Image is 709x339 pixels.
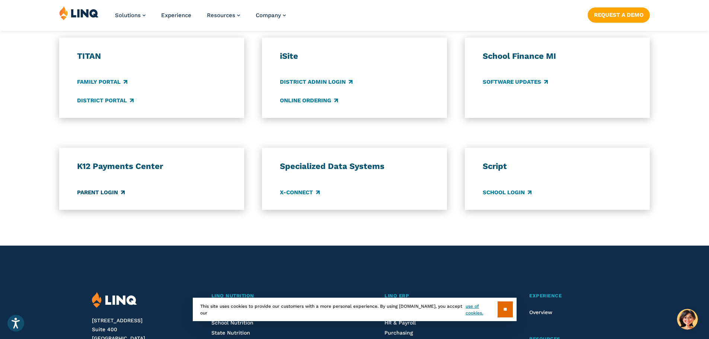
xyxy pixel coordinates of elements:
a: District Admin Login [280,78,352,86]
button: Hello, have a question? Let’s chat. [677,309,698,330]
a: Resources [207,12,240,19]
a: District Portal [77,96,134,105]
a: LINQ ERP [384,292,490,300]
a: Online Ordering [280,96,338,105]
a: LINQ Nutrition [211,292,346,300]
h3: K12 Payments Center [77,161,227,172]
h3: TITAN [77,51,227,61]
a: Software Updates [483,78,548,86]
span: LINQ ERP [384,293,409,298]
a: Experience [529,292,617,300]
span: Experience [529,293,562,298]
a: use of cookies. [466,303,497,316]
a: State Nutrition [211,330,250,336]
span: Solutions [115,12,141,19]
a: Company [256,12,286,19]
h3: School Finance MI [483,51,632,61]
img: LINQ | K‑12 Software [92,292,137,308]
span: Company [256,12,281,19]
a: Purchasing [384,330,413,336]
a: Parent Login [77,188,125,196]
h3: Script [483,161,632,172]
h3: iSite [280,51,429,61]
span: Resources [207,12,235,19]
a: X-Connect [280,188,320,196]
a: Experience [161,12,191,19]
a: Overview [529,309,552,315]
a: Family Portal [77,78,127,86]
div: This site uses cookies to provide our customers with a more personal experience. By using [DOMAIN... [193,298,517,321]
nav: Button Navigation [588,6,650,22]
nav: Primary Navigation [115,6,286,31]
a: Request a Demo [588,7,650,22]
a: Solutions [115,12,146,19]
span: LINQ Nutrition [211,293,254,298]
a: School Login [483,188,531,196]
h3: Specialized Data Systems [280,161,429,172]
img: LINQ | K‑12 Software [59,6,99,20]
